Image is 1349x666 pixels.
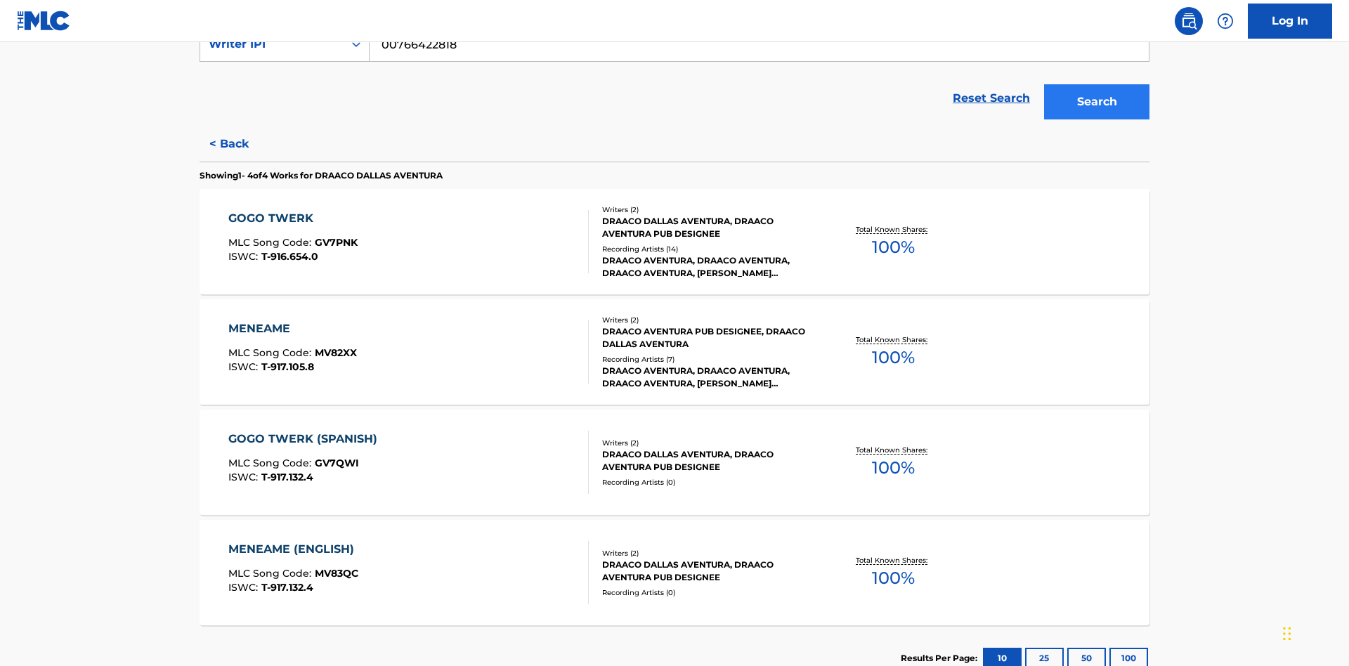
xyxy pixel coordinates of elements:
span: ISWC : [228,581,261,594]
a: GOGO TWERKMLC Song Code:GV7PNKISWC:T-916.654.0Writers (2)DRAACO DALLAS AVENTURA, DRAACO AVENTURA ... [200,189,1149,294]
img: help [1217,13,1234,30]
span: 100 % [872,566,915,591]
p: Showing 1 - 4 of 4 Works for DRAACO DALLAS AVENTURA [200,169,443,182]
span: GV7PNK [315,236,358,249]
span: 100 % [872,235,915,260]
div: Writers ( 2 ) [602,315,814,325]
a: MENEAME (ENGLISH)MLC Song Code:MV83QCISWC:T-917.132.4Writers (2)DRAACO DALLAS AVENTURA, DRAACO AV... [200,520,1149,625]
span: ISWC : [228,471,261,483]
form: Search Form [200,27,1149,126]
div: Writers ( 2 ) [602,204,814,215]
span: MLC Song Code : [228,236,315,249]
div: MENEAME (ENGLISH) [228,541,361,558]
span: T-917.132.4 [261,471,313,483]
div: Help [1211,7,1239,35]
span: ISWC : [228,360,261,373]
span: T-917.105.8 [261,360,314,373]
span: T-917.132.4 [261,581,313,594]
div: DRAACO AVENTURA, DRAACO AVENTURA, DRAACO AVENTURA, [PERSON_NAME] AVENTURA, DRAACO AVENTURA [602,254,814,280]
div: Writers ( 2 ) [602,548,814,559]
div: Recording Artists ( 0 ) [602,587,814,598]
div: Writer IPI [209,36,335,53]
button: < Back [200,126,284,162]
div: MENEAME [228,320,357,337]
p: Total Known Shares: [856,224,931,235]
a: GOGO TWERK (SPANISH)MLC Song Code:GV7QWIISWC:T-917.132.4Writers (2)DRAACO DALLAS AVENTURA, DRAACO... [200,410,1149,515]
span: 100 % [872,345,915,370]
div: Writers ( 2 ) [602,438,814,448]
div: Recording Artists ( 7 ) [602,354,814,365]
div: DRAACO DALLAS AVENTURA, DRAACO AVENTURA PUB DESIGNEE [602,448,814,474]
p: Total Known Shares: [856,445,931,455]
div: GOGO TWERK (SPANISH) [228,431,384,448]
p: Results Per Page: [901,652,981,665]
span: MLC Song Code : [228,457,315,469]
iframe: Chat Widget [1279,599,1349,666]
span: MLC Song Code : [228,346,315,359]
p: Total Known Shares: [856,555,931,566]
span: MLC Song Code : [228,567,315,580]
span: T-916.654.0 [261,250,318,263]
a: Reset Search [946,83,1037,114]
span: GV7QWI [315,457,359,469]
div: Drag [1283,613,1291,655]
span: ISWC : [228,250,261,263]
p: Total Known Shares: [856,334,931,345]
div: Recording Artists ( 14 ) [602,244,814,254]
a: Public Search [1175,7,1203,35]
div: DRAACO DALLAS AVENTURA, DRAACO AVENTURA PUB DESIGNEE [602,215,814,240]
a: Log In [1248,4,1332,39]
div: DRAACO DALLAS AVENTURA, DRAACO AVENTURA PUB DESIGNEE [602,559,814,584]
span: MV83QC [315,567,358,580]
div: Recording Artists ( 0 ) [602,477,814,488]
div: DRAACO AVENTURA PUB DESIGNEE, DRAACO DALLAS AVENTURA [602,325,814,351]
div: GOGO TWERK [228,210,358,227]
span: MV82XX [315,346,357,359]
img: search [1180,13,1197,30]
span: 100 % [872,455,915,481]
div: DRAACO AVENTURA, DRAACO AVENTURA, DRAACO AVENTURA, [PERSON_NAME] AVENTURA, DRAACO AVENTURA [602,365,814,390]
img: MLC Logo [17,11,71,31]
button: Search [1044,84,1149,119]
a: MENEAMEMLC Song Code:MV82XXISWC:T-917.105.8Writers (2)DRAACO AVENTURA PUB DESIGNEE, DRAACO DALLAS... [200,299,1149,405]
